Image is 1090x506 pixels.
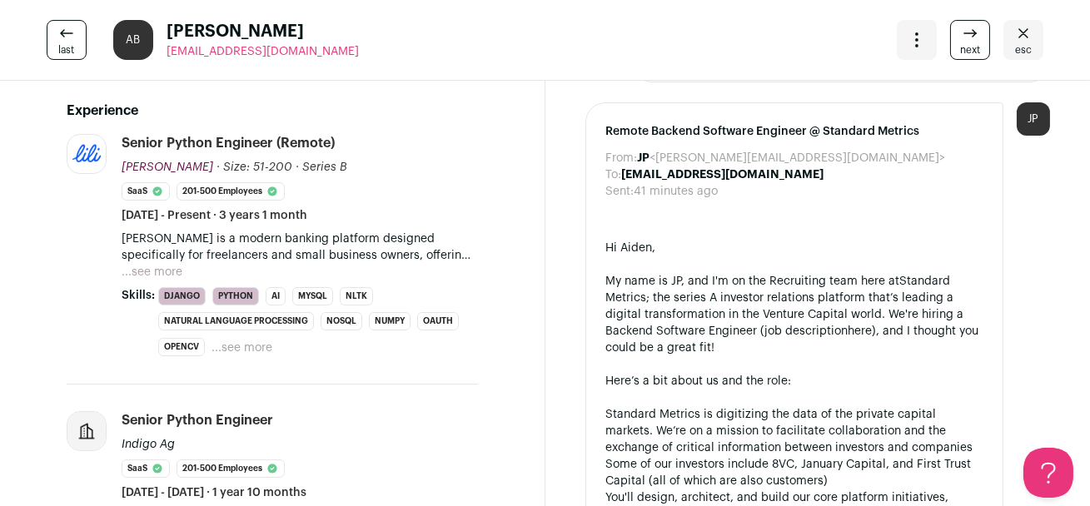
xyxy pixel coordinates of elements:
li: NoSQL [321,312,362,330]
span: [DATE] - [DATE] · 1 year 10 months [122,484,306,501]
span: Indigo Ag [122,439,175,450]
li: NumPy [369,312,411,330]
button: Open dropdown [897,20,937,60]
div: My name is JP, and I'm on the Recruiting team here at ; the series A investor relations platform ... [606,273,983,356]
li: Standard Metrics is digitizing the data of the private capital markets. We’re on a mission to fac... [606,406,983,456]
li: Django [158,287,206,305]
li: OAuth [417,312,459,330]
div: Hi Aiden, [606,240,983,256]
div: Senior Python Engineer [122,411,273,429]
div: JP [1017,102,1050,136]
span: esc [1015,43,1032,57]
dt: From: [606,150,638,166]
h2: Experience [67,101,478,121]
li: Some of our investors include 8VC, January Capital, and First Trust Capital (all of which are als... [606,456,983,489]
span: next [960,43,980,57]
li: 201-500 employees [177,182,285,201]
li: Python [212,287,259,305]
button: ...see more [212,340,272,356]
img: company-logo-placeholder-414d4e2ec0e2ddebbe968bf319fdfe5acfe0c9b87f798d344e800bc9a89632a0.png [67,412,106,450]
dt: Sent: [606,183,635,200]
b: JP [638,152,650,164]
dd: 41 minutes ago [635,183,719,200]
span: · Size: 51-200 [217,161,292,173]
li: SaaS [122,182,170,201]
span: Series B [302,161,347,173]
li: 201-500 employees [177,459,285,478]
div: Here’s a bit about us and the role: [606,373,983,389]
li: AI [266,287,286,305]
p: [PERSON_NAME] is a modern banking platform designed specifically for freelancers and small busine... [122,231,478,264]
img: aa6f83348b088168cc25bb39a197e3b4b3f3f0f53b91a40bfc710b700e150069.png [67,135,106,173]
b: [EMAIL_ADDRESS][DOMAIN_NAME] [622,169,824,181]
span: [PERSON_NAME] [167,20,359,43]
li: OpenCV [158,338,205,356]
span: [EMAIL_ADDRESS][DOMAIN_NAME] [167,46,359,57]
li: SaaS [122,459,170,478]
a: Close [1003,20,1043,60]
li: NLTK [340,287,373,305]
span: last [59,43,75,57]
span: Remote Backend Software Engineer @ Standard Metrics [606,123,983,140]
span: [PERSON_NAME] [122,161,213,173]
dd: <[PERSON_NAME][EMAIL_ADDRESS][DOMAIN_NAME]> [638,150,946,166]
span: [DATE] - Present · 3 years 1 month [122,207,307,224]
a: here [849,325,873,337]
li: MySQL [292,287,333,305]
a: next [950,20,990,60]
button: ...see more [122,264,182,280]
iframe: Help Scout Beacon - Open [1023,448,1073,498]
dt: To: [606,166,622,183]
span: Skills: [122,287,155,304]
li: Natural Language Processing [158,312,314,330]
div: Senior Python Engineer (Remote) [122,134,335,152]
div: AB [113,20,153,60]
a: [EMAIL_ADDRESS][DOMAIN_NAME] [167,43,359,60]
a: last [47,20,87,60]
span: · [296,159,299,176]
